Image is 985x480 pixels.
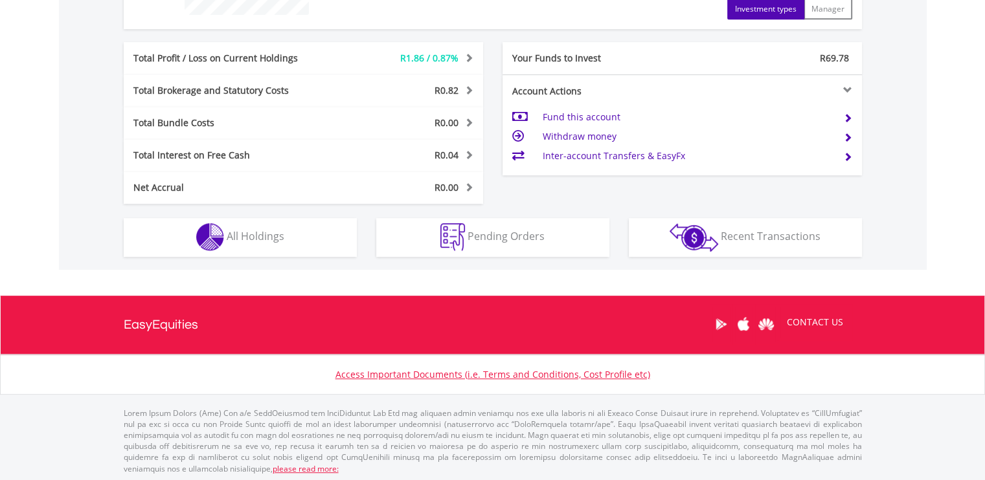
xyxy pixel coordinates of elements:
[124,181,334,194] div: Net Accrual
[542,146,833,166] td: Inter-account Transfers & EasyFx
[400,52,459,64] span: R1.86 / 0.87%
[440,223,465,251] img: pending_instructions-wht.png
[435,149,459,161] span: R0.04
[755,304,778,344] a: Huawei
[435,116,459,129] span: R0.00
[435,181,459,193] span: R0.00
[124,218,357,257] button: All Holdings
[376,218,609,257] button: Pending Orders
[335,368,650,380] a: Access Important Documents (i.e. Terms and Conditions, Cost Profile etc)
[710,304,732,344] a: Google Play
[435,84,459,96] span: R0.82
[227,229,284,243] span: All Holdings
[629,218,862,257] button: Recent Transactions
[273,463,339,474] a: please read more:
[670,223,718,252] img: transactions-zar-wht.png
[732,304,755,344] a: Apple
[542,127,833,146] td: Withdraw money
[468,229,545,243] span: Pending Orders
[124,116,334,129] div: Total Bundle Costs
[124,149,334,162] div: Total Interest on Free Cash
[196,223,224,251] img: holdings-wht.png
[124,84,334,97] div: Total Brokerage and Statutory Costs
[124,408,862,474] p: Lorem Ipsum Dolors (Ame) Con a/e SeddOeiusmod tem InciDiduntut Lab Etd mag aliquaen admin veniamq...
[721,229,821,243] span: Recent Transactions
[503,52,683,65] div: Your Funds to Invest
[124,52,334,65] div: Total Profit / Loss on Current Holdings
[820,52,849,64] span: R69.78
[542,107,833,127] td: Fund this account
[124,296,198,354] a: EasyEquities
[503,85,683,98] div: Account Actions
[778,304,852,340] a: CONTACT US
